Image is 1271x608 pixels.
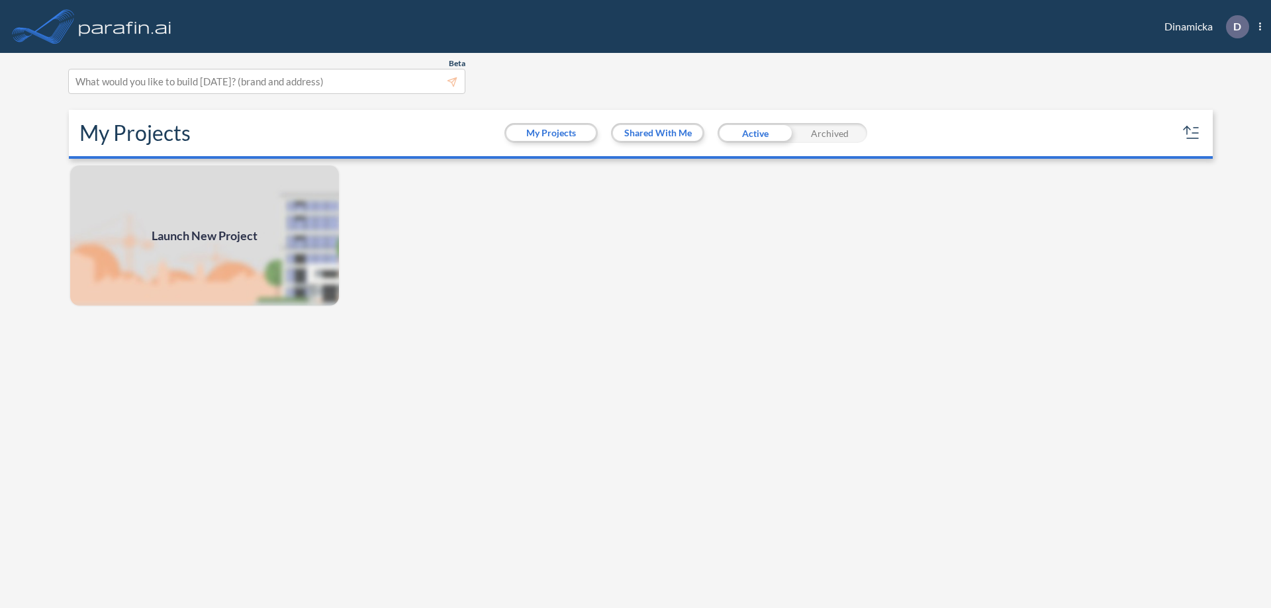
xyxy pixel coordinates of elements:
[613,125,702,141] button: Shared With Me
[449,58,465,69] span: Beta
[79,120,191,146] h2: My Projects
[718,123,792,143] div: Active
[1233,21,1241,32] p: D
[1145,15,1261,38] div: Dinamicka
[69,164,340,307] a: Launch New Project
[76,13,174,40] img: logo
[69,164,340,307] img: add
[152,227,258,245] span: Launch New Project
[792,123,867,143] div: Archived
[506,125,596,141] button: My Projects
[1181,122,1202,144] button: sort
